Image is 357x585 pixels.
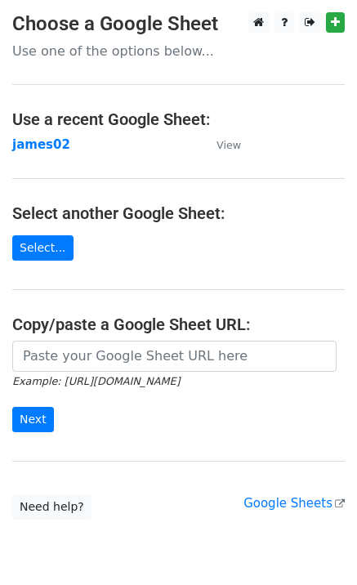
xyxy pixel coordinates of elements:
[12,315,345,334] h4: Copy/paste a Google Sheet URL:
[12,235,74,261] a: Select...
[243,496,345,511] a: Google Sheets
[12,137,70,152] a: james02
[12,494,91,520] a: Need help?
[12,203,345,223] h4: Select another Google Sheet:
[12,42,345,60] p: Use one of the options below...
[200,137,241,152] a: View
[12,375,180,387] small: Example: [URL][DOMAIN_NAME]
[12,407,54,432] input: Next
[12,12,345,36] h3: Choose a Google Sheet
[12,109,345,129] h4: Use a recent Google Sheet:
[12,341,337,372] input: Paste your Google Sheet URL here
[216,139,241,151] small: View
